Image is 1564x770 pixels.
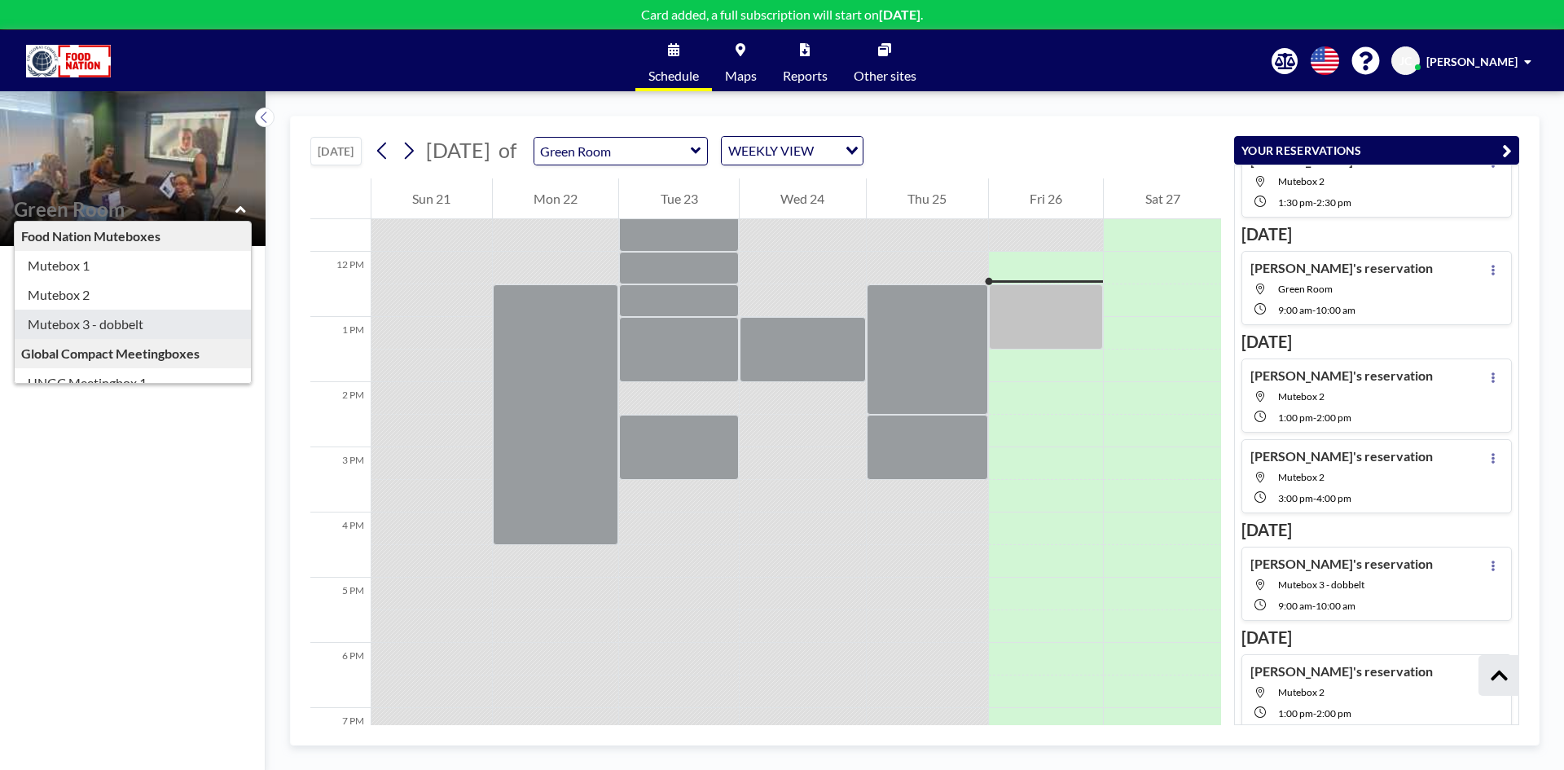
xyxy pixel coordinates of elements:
[1312,600,1316,612] span: -
[310,447,371,513] div: 3 PM
[1104,178,1221,219] div: Sat 27
[1313,707,1316,719] span: -
[15,310,251,339] div: Mutebox 3 - dobbelt
[1278,390,1325,403] span: Mutebox 2
[15,280,251,310] div: Mutebox 2
[1278,196,1313,209] span: 1:30 PM
[1316,600,1355,612] span: 10:00 AM
[1234,136,1519,165] button: YOUR RESERVATIONS
[1278,411,1313,424] span: 1:00 PM
[1241,224,1512,244] h3: [DATE]
[26,45,111,77] img: organization-logo
[1278,686,1325,698] span: Mutebox 2
[15,251,251,280] div: Mutebox 1
[1241,332,1512,352] h3: [DATE]
[15,339,251,368] div: Global Compact Meetingboxes
[310,643,371,708] div: 6 PM
[1316,492,1351,504] span: 4:00 PM
[310,187,371,252] div: 11 AM
[14,197,235,221] input: Green Room
[534,138,691,165] input: Green Room
[989,178,1104,219] div: Fri 26
[783,69,828,82] span: Reports
[635,30,712,91] a: Schedule
[1250,556,1433,572] h4: [PERSON_NAME]'s reservation
[15,222,251,251] div: Food Nation Muteboxes
[1278,492,1313,504] span: 3:00 PM
[1250,663,1433,680] h4: [PERSON_NAME]'s reservation
[1316,196,1351,209] span: 2:30 PM
[499,138,516,163] span: of
[867,178,988,219] div: Thu 25
[13,222,54,238] span: Floor: -
[879,7,920,22] b: [DATE]
[1278,283,1333,295] span: Green Room
[1316,411,1351,424] span: 2:00 PM
[310,317,371,382] div: 1 PM
[1278,175,1325,187] span: Mutebox 2
[1250,448,1433,464] h4: [PERSON_NAME]'s reservation
[1316,304,1355,316] span: 10:00 AM
[310,137,362,165] button: [DATE]
[854,69,916,82] span: Other sites
[1426,55,1518,68] span: [PERSON_NAME]
[1241,520,1512,540] h3: [DATE]
[310,513,371,578] div: 4 PM
[619,178,739,219] div: Tue 23
[1278,707,1313,719] span: 1:00 PM
[310,578,371,643] div: 5 PM
[426,138,490,162] span: [DATE]
[722,137,863,165] div: Search for option
[1316,707,1351,719] span: 2:00 PM
[770,30,841,91] a: Reports
[1241,627,1512,648] h3: [DATE]
[1278,471,1325,483] span: Mutebox 2
[1250,260,1433,276] h4: [PERSON_NAME]'s reservation
[1250,367,1433,384] h4: [PERSON_NAME]'s reservation
[1278,600,1312,612] span: 9:00 AM
[712,30,770,91] a: Maps
[310,382,371,447] div: 2 PM
[725,140,817,161] span: WEEKLY VIEW
[1278,304,1312,316] span: 9:00 AM
[1313,196,1316,209] span: -
[310,252,371,317] div: 12 PM
[819,140,836,161] input: Search for option
[1313,411,1316,424] span: -
[371,178,492,219] div: Sun 21
[493,178,619,219] div: Mon 22
[1312,304,1316,316] span: -
[1399,54,1412,68] span: JC
[15,368,251,398] div: UNGC Meetingbox 1
[740,178,866,219] div: Wed 24
[1278,579,1364,591] span: Mutebox 3 - dobbelt
[648,69,699,82] span: Schedule
[841,30,929,91] a: Other sites
[725,69,757,82] span: Maps
[1313,492,1316,504] span: -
